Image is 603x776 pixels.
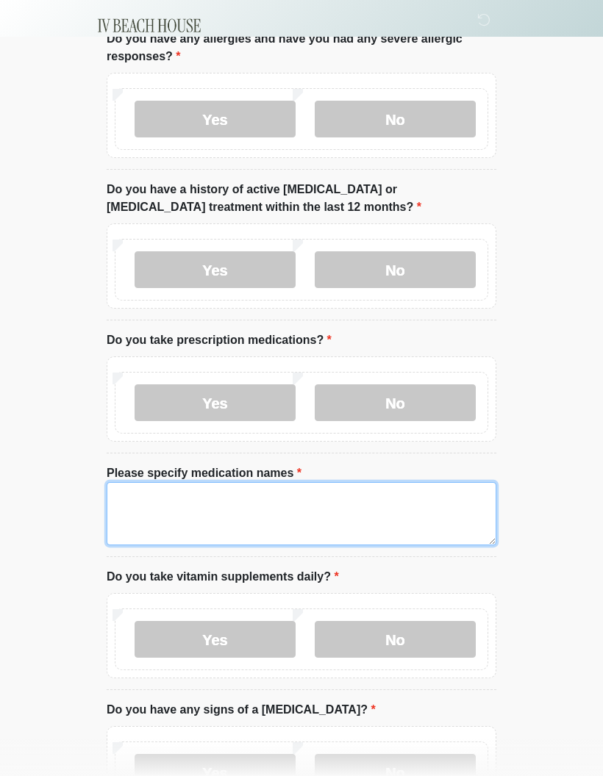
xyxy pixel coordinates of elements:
label: Do you take vitamin supplements daily? [107,568,339,586]
label: Yes [135,621,296,658]
img: IV Beach House Logo [92,11,207,40]
label: Do you have any signs of a [MEDICAL_DATA]? [107,701,376,719]
label: Yes [135,101,296,137]
label: No [315,621,476,658]
label: Do you have a history of active [MEDICAL_DATA] or [MEDICAL_DATA] treatment within the last 12 mon... [107,181,496,216]
label: Yes [135,251,296,288]
label: No [315,384,476,421]
label: Yes [135,384,296,421]
label: Please specify medication names [107,464,301,482]
label: Do you take prescription medications? [107,331,332,349]
label: No [315,251,476,288]
label: No [315,101,476,137]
